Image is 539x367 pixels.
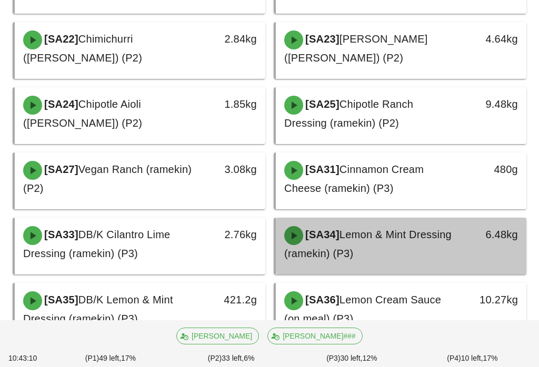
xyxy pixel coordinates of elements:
span: [SA25] [303,98,340,110]
span: Cinnamon Cream Cheese (ramekin) (P3) [284,164,424,194]
div: 6.48kg [469,226,518,243]
span: [SA22] [42,33,78,45]
span: DB/K Cilantro Lime Dressing (ramekin) (P3) [23,229,170,259]
span: [SA36] [303,294,340,305]
div: 2.76kg [208,226,257,243]
span: [SA27] [42,164,78,175]
span: [SA24] [42,98,78,110]
span: [PERSON_NAME] [183,328,252,344]
span: Chimichurri ([PERSON_NAME]) (P2) [23,33,142,64]
div: 4.64kg [469,30,518,47]
span: [PERSON_NAME] ([PERSON_NAME]) (P2) [284,33,428,64]
div: 3.08kg [208,161,257,178]
span: [SA23] [303,33,340,45]
div: 10.27kg [469,291,518,308]
span: [SA31] [303,164,340,175]
span: [SA33] [42,229,78,240]
div: 2.84kg [208,30,257,47]
div: 1.85kg [208,96,257,113]
span: Lemon & Mint Dressing (ramekin) (P3) [284,229,452,259]
span: 49 left, [99,354,121,362]
span: 33 left, [222,354,244,362]
div: 10:43:10 [6,351,50,366]
div: (P2) 6% [171,351,292,366]
span: [SA34] [303,229,340,240]
span: Vegan Ranch (ramekin) (P2) [23,164,192,194]
div: 480g [469,161,518,178]
span: Chipotle Ranch Dressing (ramekin) (P2) [284,98,413,129]
span: DB/K Lemon & Mint Dressing (ramekin) (P3) [23,294,173,324]
div: 9.48kg [469,96,518,113]
span: [SA35] [42,294,78,305]
span: [PERSON_NAME]### [274,328,356,344]
div: (P1) 17% [50,351,171,366]
span: Lemon Cream Sauce (on meal) (P3) [284,294,441,324]
div: (P4) 17% [412,351,533,366]
span: 10 left, [461,354,483,362]
span: 30 left, [341,354,363,362]
span: Chipotle Aioli ([PERSON_NAME]) (P2) [23,98,142,129]
div: 421.2g [208,291,257,308]
div: (P3) 12% [292,351,412,366]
